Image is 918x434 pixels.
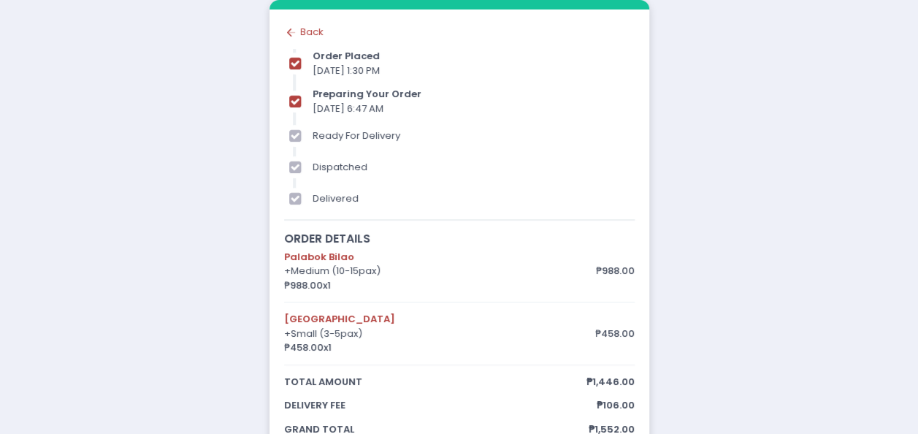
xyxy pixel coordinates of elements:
span: delivery fee [284,398,597,413]
div: order placed [313,49,634,64]
div: Back [284,25,635,39]
div: dispatched [313,160,634,175]
span: [DATE] 6:47 AM [313,102,383,115]
div: preparing your order [313,87,634,102]
div: delivered [313,191,634,206]
div: order details [284,230,635,247]
div: ready for delivery [313,129,634,143]
span: ₱106.00 [597,398,635,413]
span: total amount [284,375,586,389]
span: ₱1,446.00 [586,375,635,389]
span: [DATE] 1:30 PM [313,64,380,77]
